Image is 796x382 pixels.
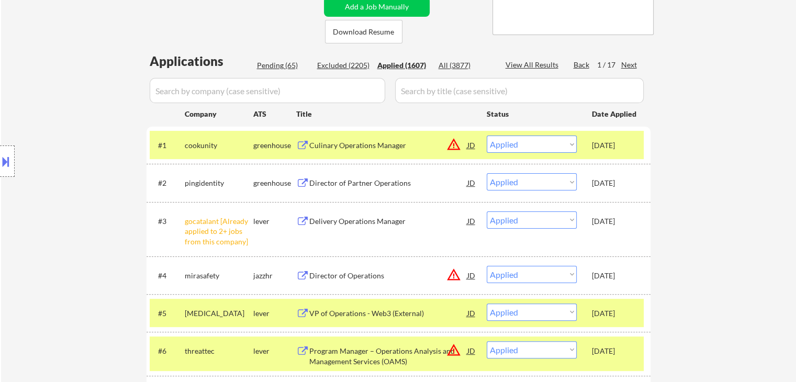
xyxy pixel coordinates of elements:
div: [DATE] [592,140,638,151]
div: Director of Operations [309,271,467,281]
div: JD [466,266,477,285]
div: pingidentity [185,178,253,188]
div: Back [574,60,590,70]
div: All (3877) [439,60,491,71]
div: JD [466,341,477,360]
div: Program Manager – Operations Analysis and Management Services (OAMS) [309,346,467,366]
div: jazzhr [253,271,296,281]
div: 1 / 17 [597,60,621,70]
div: JD [466,304,477,322]
div: Company [185,109,253,119]
div: VP of Operations - Web3 (External) [309,308,467,319]
div: Date Applied [592,109,638,119]
div: #4 [158,271,176,281]
div: Next [621,60,638,70]
div: lever [253,216,296,227]
div: lever [253,308,296,319]
div: Delivery Operations Manager [309,216,467,227]
div: View All Results [506,60,562,70]
input: Search by company (case sensitive) [150,78,385,103]
div: [MEDICAL_DATA] [185,308,253,319]
div: #6 [158,346,176,356]
div: [DATE] [592,346,638,356]
div: [DATE] [592,178,638,188]
button: warning_amber [446,267,461,282]
div: [DATE] [592,216,638,227]
div: Applied (1607) [377,60,430,71]
div: Title [296,109,477,119]
div: lever [253,346,296,356]
div: mirasafety [185,271,253,281]
div: gocatalant [Already applied to 2+ jobs from this company] [185,216,253,247]
div: cookunity [185,140,253,151]
div: greenhouse [253,178,296,188]
input: Search by title (case sensitive) [395,78,644,103]
button: warning_amber [446,137,461,152]
div: JD [466,136,477,154]
div: JD [466,211,477,230]
button: warning_amber [446,343,461,357]
div: Status [487,104,577,123]
div: Pending (65) [257,60,309,71]
div: [DATE] [592,308,638,319]
div: Applications [150,55,253,68]
div: greenhouse [253,140,296,151]
button: Download Resume [325,20,402,43]
div: Culinary Operations Manager [309,140,467,151]
div: Director of Partner Operations [309,178,467,188]
div: [DATE] [592,271,638,281]
div: ATS [253,109,296,119]
div: #5 [158,308,176,319]
div: Excluded (2205) [317,60,369,71]
div: threattec [185,346,253,356]
div: JD [466,173,477,192]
